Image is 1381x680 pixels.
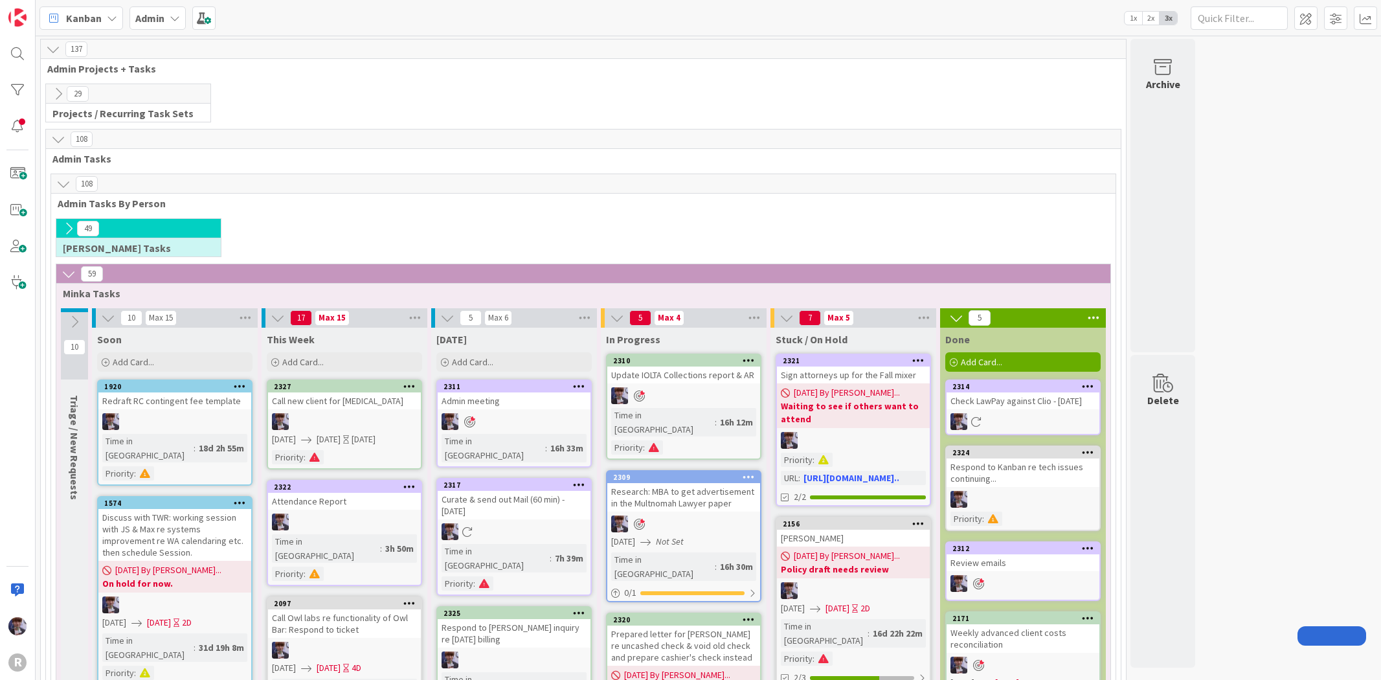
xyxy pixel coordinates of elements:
div: 2311Admin meeting [438,381,590,409]
span: 5 [629,310,651,326]
div: Priority [272,450,304,464]
span: 49 [77,221,99,236]
div: 2156 [783,519,930,528]
div: 2D [182,616,192,629]
img: ML [442,652,458,668]
span: [DATE] [317,433,341,446]
div: ML [98,413,251,430]
span: Done [945,333,970,346]
a: 2309Research: MBA to get advertisement in the Multnomah Lawyer paperML[DATE]Not SetTime in [GEOGR... [606,470,761,602]
div: 2314Check LawPay against Clio - [DATE] [947,381,1099,409]
span: 2x [1142,12,1160,25]
div: 2314 [947,381,1099,392]
span: 10 [120,310,142,326]
img: ML [102,413,119,430]
a: 1920Redraft RC contingent fee templateMLTime in [GEOGRAPHIC_DATA]:18d 2h 55mPriority: [97,380,253,486]
span: : [715,415,717,429]
span: Projects / Recurring Task Sets [52,107,194,120]
span: Add Card... [113,356,154,368]
div: 2171 [952,614,1099,623]
img: ML [781,432,798,449]
div: 2317 [438,479,590,491]
div: Respond to Kanban re tech issues continuing... [947,459,1099,487]
div: Time in [GEOGRAPHIC_DATA] [611,552,715,581]
span: : [304,450,306,464]
img: ML [950,575,967,592]
span: : [868,626,870,640]
span: 5 [969,310,991,326]
img: ML [8,617,27,635]
b: Admin [135,12,164,25]
div: 2320Prepared letter for [PERSON_NAME] re uncashed check & void old check and prepare cashier's ch... [607,614,760,666]
div: Max 5 [827,315,850,321]
div: Call new client for [MEDICAL_DATA] [268,392,421,409]
span: Add Card... [961,356,1002,368]
div: ML [947,413,1099,430]
span: [DATE] [102,616,126,629]
span: [DATE] [611,535,635,549]
div: 2312Review emails [947,543,1099,571]
div: ML [947,491,1099,508]
span: : [715,560,717,574]
a: 2322Attendance ReportMLTime in [GEOGRAPHIC_DATA]:3h 50mPriority: [267,480,422,586]
span: [DATE] By [PERSON_NAME]... [794,386,900,400]
div: Priority [611,440,643,455]
div: 2317 [443,481,590,490]
a: 2321Sign attorneys up for the Fall mixer[DATE] By [PERSON_NAME]...Waiting to see if others want t... [776,354,931,506]
span: [DATE] [825,602,849,615]
span: 108 [76,176,98,192]
span: Minka Tasks [63,287,1094,300]
img: ML [442,523,458,540]
div: ML [268,514,421,530]
img: ML [272,642,289,659]
span: Triage / New Requests [68,395,81,500]
div: [PERSON_NAME] [777,530,930,547]
div: 1920 [98,381,251,392]
span: 5 [460,310,482,326]
span: In Progress [606,333,660,346]
span: 137 [65,41,87,57]
span: : [982,512,984,526]
div: 2097 [274,599,421,608]
div: 2156[PERSON_NAME] [777,518,930,547]
span: This Week [267,333,315,346]
div: 2309 [607,471,760,483]
div: R [8,653,27,672]
div: ML [438,413,590,430]
div: 2097 [268,598,421,609]
div: 3h 50m [382,541,417,556]
div: 2312 [947,543,1099,554]
div: Priority [781,652,813,666]
span: Add Card... [452,356,493,368]
span: : [194,441,196,455]
div: 2325Respond to [PERSON_NAME] inquiry re [DATE] billing [438,607,590,648]
span: 7 [799,310,821,326]
div: 2324 [947,447,1099,459]
span: Add Card... [282,356,324,368]
span: 1x [1125,12,1142,25]
span: : [134,466,136,481]
div: 2325 [438,607,590,619]
img: Visit kanbanzone.com [8,8,27,27]
a: 2327Call new client for [MEDICAL_DATA]ML[DATE][DATE][DATE]Priority: [267,380,422,470]
div: 2310 [613,356,760,365]
img: ML [950,657,967,674]
span: 0 / 1 [624,586,636,600]
a: 2317Curate & send out Mail (60 min) - [DATE]MLTime in [GEOGRAPHIC_DATA]:7h 39mPriority: [436,478,592,596]
span: : [380,541,382,556]
img: ML [272,514,289,530]
div: Research: MBA to get advertisement in the Multnomah Lawyer paper [607,483,760,512]
div: Time in [GEOGRAPHIC_DATA] [442,434,545,462]
div: Priority [442,576,473,591]
div: 2321Sign attorneys up for the Fall mixer [777,355,930,383]
div: Admin meeting [438,392,590,409]
div: Delete [1147,392,1179,408]
div: Update IOLTA Collections report & AR [607,367,760,383]
div: 1574Discuss with TWR: working session with JS & Max re systems improvement re WA calendaring etc.... [98,497,251,561]
div: Max 15 [319,315,346,321]
div: 31d 19h 8m [196,640,247,655]
div: 1574 [104,499,251,508]
span: 2/2 [794,490,806,504]
div: Attendance Report [268,493,421,510]
div: 18d 2h 55m [196,441,247,455]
